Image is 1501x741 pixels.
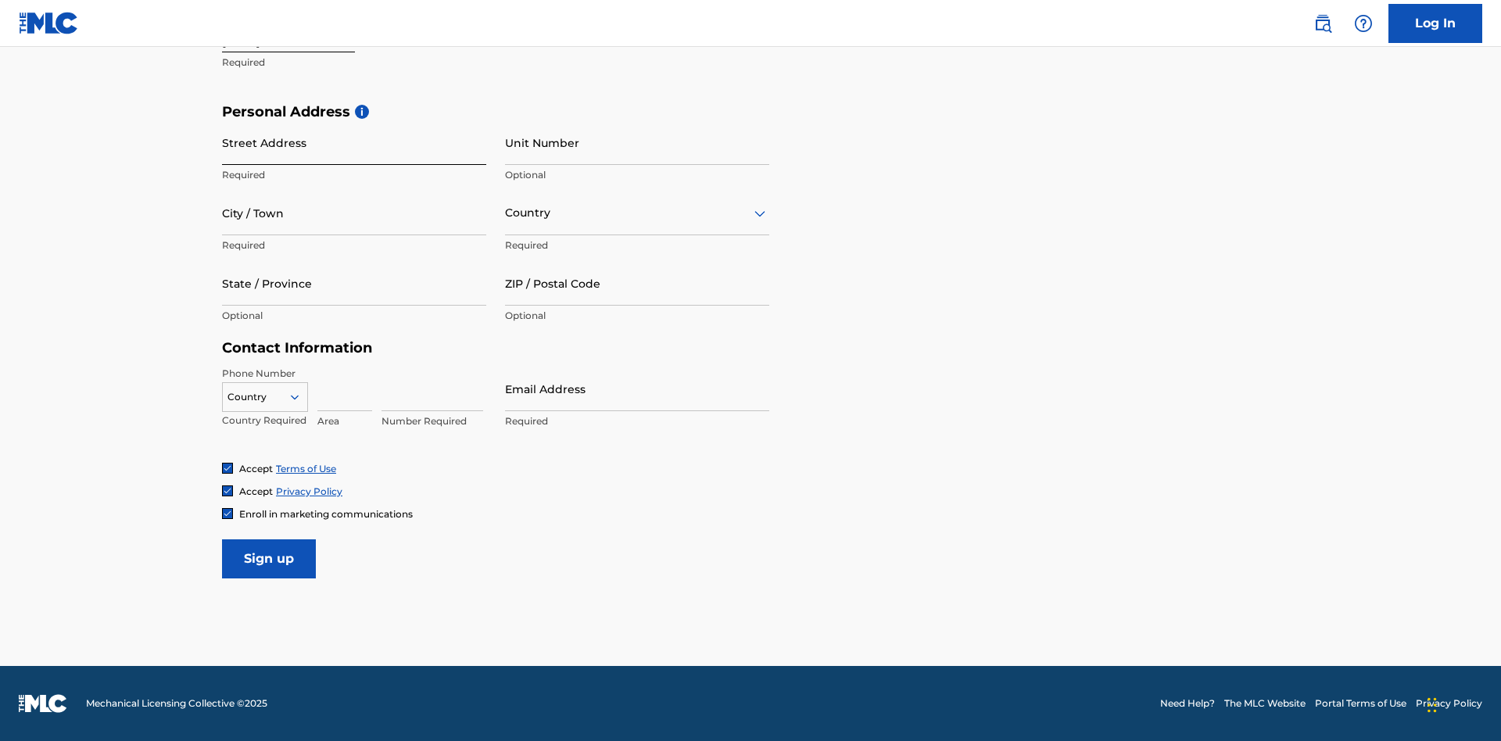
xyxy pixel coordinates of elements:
[239,508,413,520] span: Enroll in marketing communications
[222,168,486,182] p: Required
[1224,696,1306,711] a: The MLC Website
[276,485,342,497] a: Privacy Policy
[19,12,79,34] img: MLC Logo
[505,168,769,182] p: Optional
[1354,14,1373,33] img: help
[239,485,273,497] span: Accept
[222,309,486,323] p: Optional
[223,486,232,496] img: checkbox
[239,463,273,474] span: Accept
[222,55,486,70] p: Required
[223,509,232,518] img: checkbox
[1313,14,1332,33] img: search
[505,414,769,428] p: Required
[1416,696,1482,711] a: Privacy Policy
[222,413,308,428] p: Country Required
[1348,8,1379,39] div: Help
[505,309,769,323] p: Optional
[1388,4,1482,43] a: Log In
[223,464,232,473] img: checkbox
[382,414,483,428] p: Number Required
[317,414,372,428] p: Area
[222,339,769,357] h5: Contact Information
[222,238,486,252] p: Required
[1160,696,1215,711] a: Need Help?
[1307,8,1338,39] a: Public Search
[1428,682,1437,728] div: Drag
[1315,696,1406,711] a: Portal Terms of Use
[19,694,67,713] img: logo
[86,696,267,711] span: Mechanical Licensing Collective © 2025
[276,463,336,474] a: Terms of Use
[1423,666,1501,741] iframe: Chat Widget
[222,103,1279,121] h5: Personal Address
[355,105,369,119] span: i
[222,539,316,578] input: Sign up
[505,238,769,252] p: Required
